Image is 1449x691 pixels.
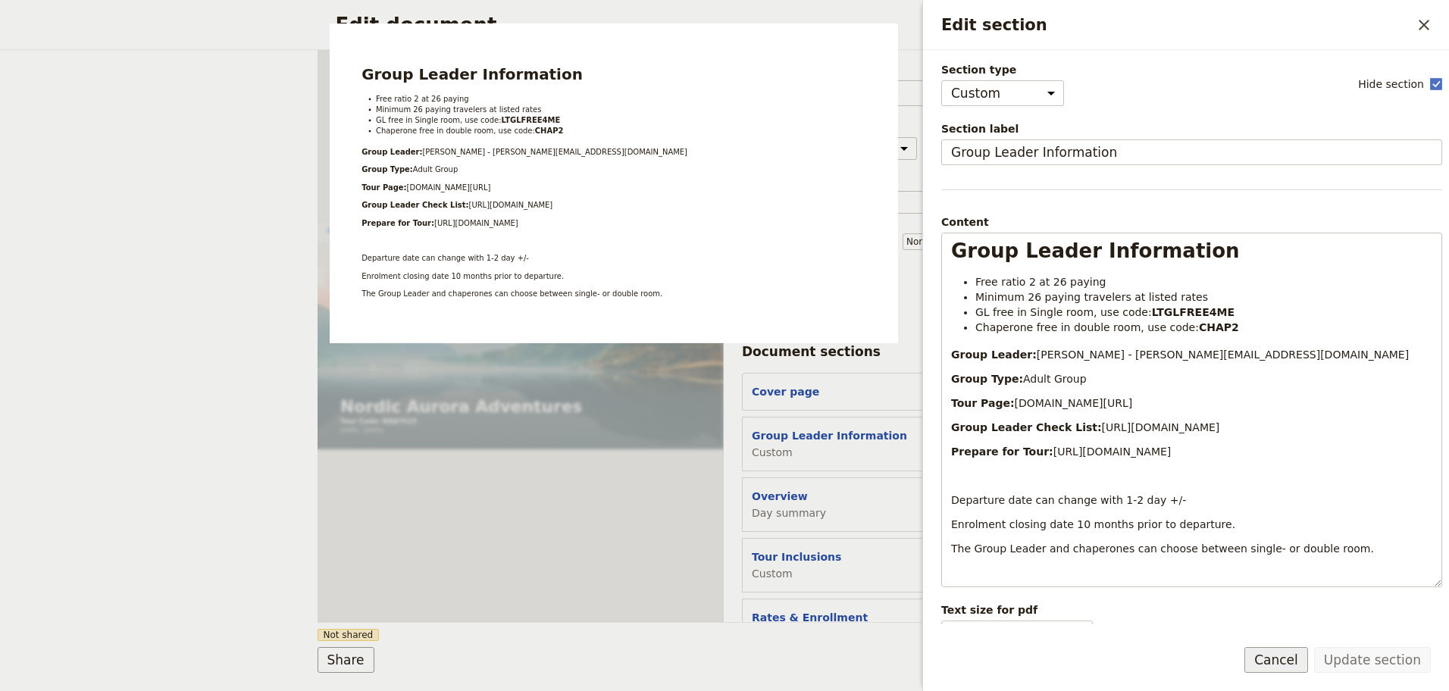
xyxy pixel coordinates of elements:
p: Tour Code: NAA7615 [55,465,634,488]
span: [DOMAIN_NAME][URL] [1015,397,1133,409]
span: Group Leader Information [951,239,1240,262]
a: Overview [408,15,458,35]
h1: Nordic Aurora Adventures [55,420,634,462]
strong: Group Leader: [951,349,1037,361]
h2: Edit section [941,14,1411,36]
button: Download pdf [932,12,958,38]
span: Text size for pdf [941,602,1442,618]
span: [URL][DOMAIN_NAME] [1053,446,1172,458]
select: Text size for pdf [941,621,1093,646]
span: Minimum 26 paying travelers at listed rates [975,291,1208,303]
span: Chaperone free in double room, use code: [975,321,1199,333]
select: size [903,233,959,250]
span: [DATE] – [DATE] [55,488,156,506]
button: Rates & Enrollment [752,610,868,625]
img: Lingo Tours logo [18,9,151,36]
strong: Group Type: [951,373,1023,385]
div: Content [941,214,1442,230]
span: Section type [941,62,1064,77]
span: [PERSON_NAME] - [PERSON_NAME][EMAIL_ADDRESS][DOMAIN_NAME] [1037,349,1409,361]
button: Update section [1314,647,1431,673]
strong: CHAP2 [1199,321,1239,333]
span: Not shared [318,629,380,641]
span: Free ratio 2 at 26 paying [975,276,1106,288]
button: Cancel [1244,647,1308,673]
button: Close drawer [1411,12,1437,38]
span: The Group Leader and chaperones can choose between single- or double room. [951,542,1374,555]
span: Section label [941,121,1442,136]
span: Enrolment closing date 10 months prior to departure. [951,518,1235,530]
a: Tour Inclusions [470,15,548,35]
strong: Tour Page: [951,397,1015,409]
a: Cover page [334,15,395,35]
strong: Group Leader Check List: [951,421,1102,433]
span: GL free in Single room, use code: [975,306,1152,318]
a: clientservice@lingo-tours.com [903,12,929,38]
button: Share [318,647,374,673]
span: Departure date can change with 1-2 day +/- [951,494,1186,506]
a: Itinerary [674,15,719,35]
span: [URL][DOMAIN_NAME] [1102,421,1220,433]
span: Hide section [1358,77,1424,92]
span: Adult Group [1023,373,1087,385]
strong: Prepare for Tour: [951,446,1053,458]
a: Rates & Enrollment [560,15,662,35]
strong: LTGLFREE4ME [1152,306,1235,318]
select: Section type [941,80,1064,106]
h2: Edit document [336,14,1091,36]
input: Section label [941,139,1442,165]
